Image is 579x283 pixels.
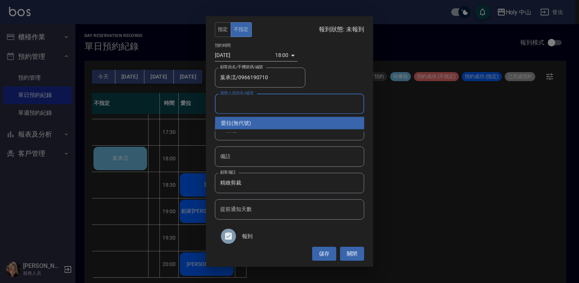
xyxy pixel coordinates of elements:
[220,169,236,175] label: 顧客備註
[242,232,358,240] span: 報到
[215,226,364,247] div: 報到
[220,90,253,96] label: 服務人員姓名/編號
[221,119,231,127] span: 愛拉
[220,64,263,70] label: 顧客姓名/手機號碼/編號
[215,43,231,48] label: 預約時間
[231,22,252,37] button: 不指定
[215,117,364,129] div: (無代號)
[215,22,231,37] button: 指定
[275,49,288,62] div: 18:00
[340,247,364,261] button: 關閉
[312,247,336,261] button: 儲存
[215,49,275,62] input: Choose date, selected date is 2025-10-15
[319,26,364,34] p: 報到狀態: 未報到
